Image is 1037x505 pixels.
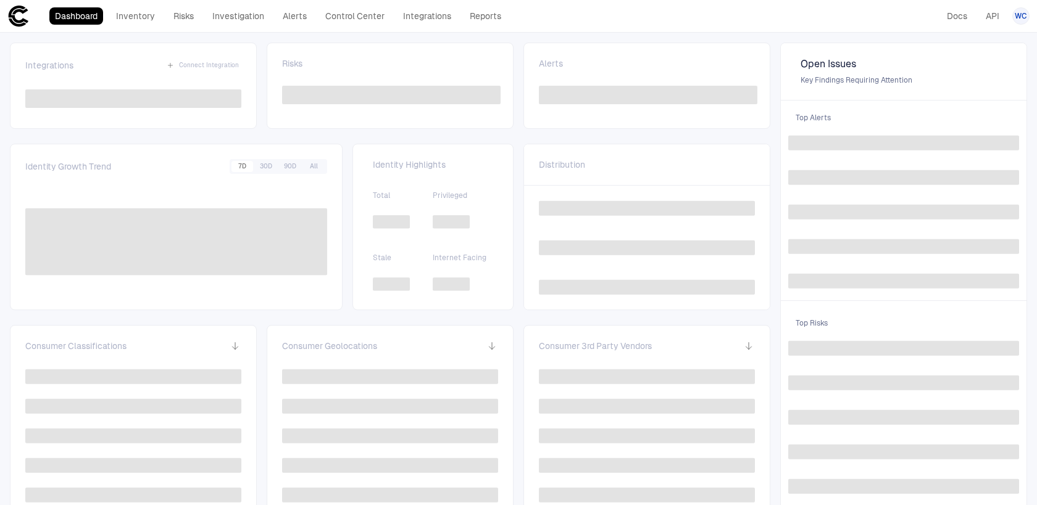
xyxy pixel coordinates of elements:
[255,161,277,172] button: 30D
[279,161,301,172] button: 90D
[282,340,377,351] span: Consumer Geolocations
[164,58,241,73] button: Connect Integration
[539,340,652,351] span: Consumer 3rd Party Vendors
[788,311,1019,335] span: Top Risks
[433,253,493,263] span: Internet Facing
[539,159,585,170] span: Distribution
[207,7,270,25] a: Investigation
[277,7,312,25] a: Alerts
[320,7,390,25] a: Control Center
[282,58,302,69] span: Risks
[1015,11,1027,21] span: WC
[464,7,507,25] a: Reports
[25,60,73,71] span: Integrations
[179,61,239,70] span: Connect Integration
[398,7,457,25] a: Integrations
[373,253,433,263] span: Stale
[303,161,325,172] button: All
[110,7,160,25] a: Inventory
[49,7,103,25] a: Dashboard
[1012,7,1030,25] button: WC
[788,105,1019,130] span: Top Alerts
[539,58,563,69] span: Alerts
[373,191,433,200] span: Total
[801,75,1007,85] span: Key Findings Requiring Attention
[801,58,1007,70] span: Open Issues
[231,161,253,172] button: 7D
[980,7,1005,25] a: API
[25,161,111,172] span: Identity Growth Trend
[373,159,493,170] span: Identity Highlights
[25,340,127,351] span: Consumer Classifications
[168,7,199,25] a: Risks
[941,7,973,25] a: Docs
[433,191,493,200] span: Privileged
